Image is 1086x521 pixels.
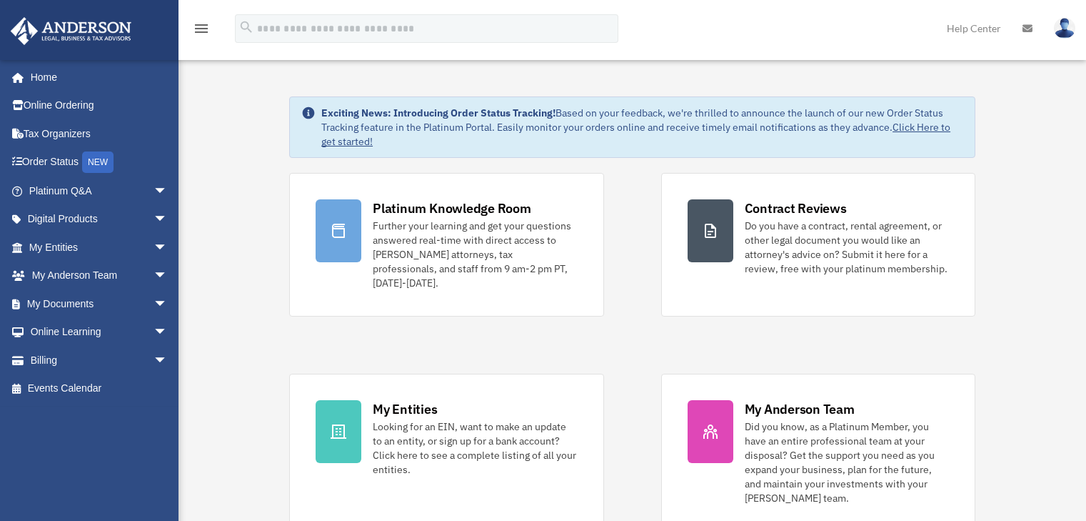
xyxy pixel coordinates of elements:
span: arrow_drop_down [154,262,182,291]
div: Further your learning and get your questions answered real-time with direct access to [PERSON_NAM... [373,219,577,290]
a: Platinum Knowledge Room Further your learning and get your questions answered real-time with dire... [289,173,603,317]
div: My Entities [373,400,437,418]
div: Did you know, as a Platinum Member, you have an entire professional team at your disposal? Get th... [745,420,949,505]
a: Billingarrow_drop_down [10,346,189,374]
a: Home [10,63,182,91]
span: arrow_drop_down [154,346,182,375]
div: NEW [82,152,114,173]
span: arrow_drop_down [154,177,182,206]
i: search [238,19,254,35]
a: Platinum Q&Aarrow_drop_down [10,177,189,205]
div: Contract Reviews [745,199,847,217]
img: Anderson Advisors Platinum Portal [6,17,136,45]
a: My Anderson Teamarrow_drop_down [10,262,189,290]
a: Online Ordering [10,91,189,120]
a: Contract Reviews Do you have a contract, rental agreement, or other legal document you would like... [661,173,975,317]
img: User Pic [1054,18,1075,39]
a: Tax Organizers [10,119,189,148]
span: arrow_drop_down [154,289,182,319]
div: Platinum Knowledge Room [373,199,531,217]
strong: Exciting News: Introducing Order Status Tracking! [321,106,555,119]
a: Digital Productsarrow_drop_down [10,205,189,234]
span: arrow_drop_down [154,205,182,234]
div: My Anderson Team [745,400,855,418]
i: menu [193,20,210,37]
span: arrow_drop_down [154,318,182,347]
a: Click Here to get started! [321,121,950,148]
span: arrow_drop_down [154,233,182,262]
div: Do you have a contract, rental agreement, or other legal document you would like an attorney's ad... [745,219,949,276]
a: menu [193,25,210,37]
a: My Entitiesarrow_drop_down [10,233,189,262]
a: Events Calendar [10,374,189,403]
div: Looking for an EIN, want to make an update to an entity, or sign up for a bank account? Click her... [373,420,577,477]
a: Online Learningarrow_drop_down [10,318,189,347]
div: Based on your feedback, we're thrilled to announce the launch of our new Order Status Tracking fe... [321,106,963,149]
a: My Documentsarrow_drop_down [10,289,189,318]
a: Order StatusNEW [10,148,189,177]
